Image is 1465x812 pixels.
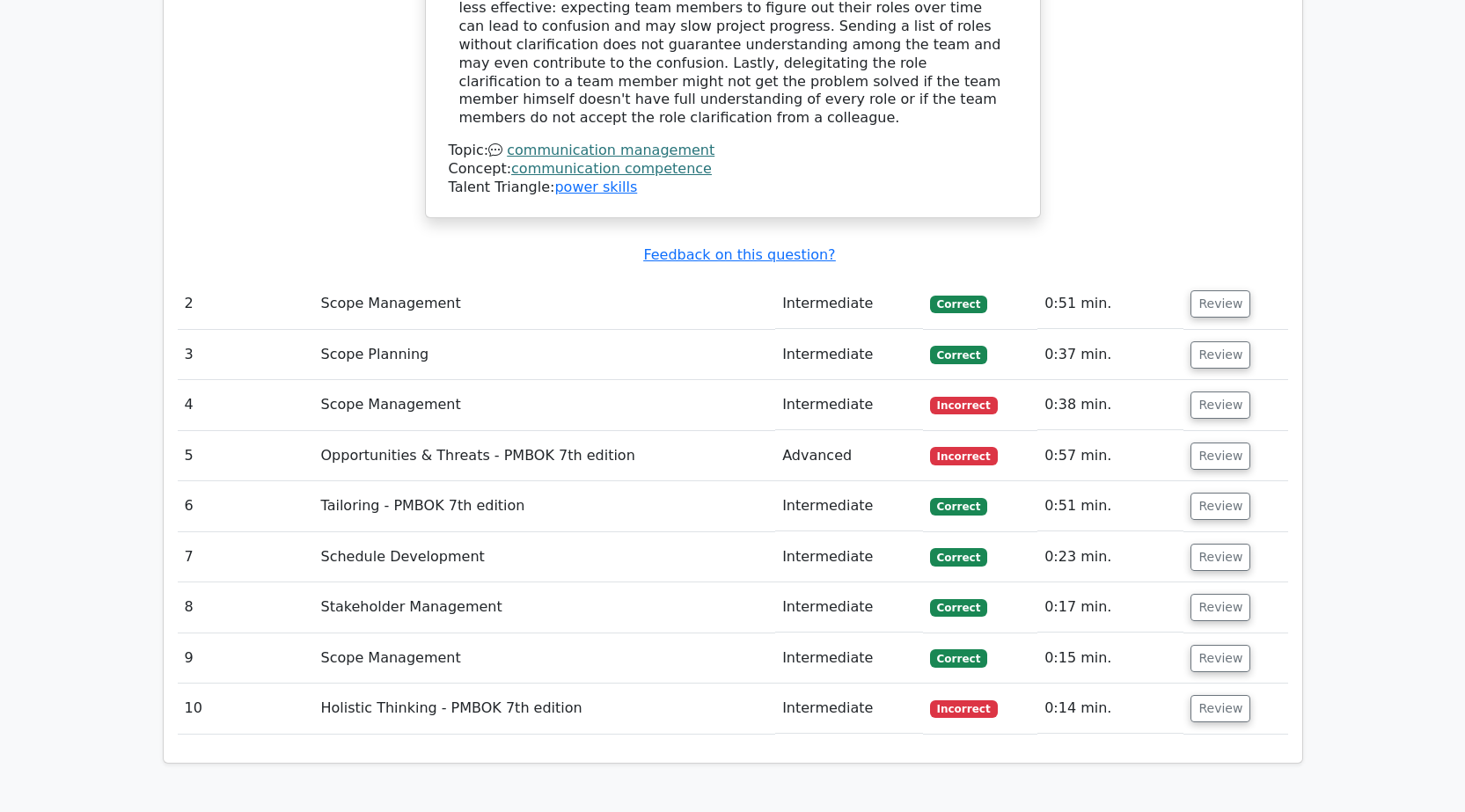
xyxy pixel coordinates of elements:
[1190,341,1250,369] button: Review
[314,684,776,734] td: Holistic Thinking - PMBOK 7th edition
[314,633,776,684] td: Scope Management
[775,633,923,684] td: Intermediate
[775,431,923,481] td: Advanced
[1037,532,1183,582] td: 0:23 min.
[1037,481,1183,531] td: 0:51 min.
[178,582,314,633] td: 8
[1190,391,1250,419] button: Review
[1037,582,1183,633] td: 0:17 min.
[930,498,987,516] span: Correct
[775,279,923,329] td: Intermediate
[314,380,776,430] td: Scope Management
[1190,544,1250,571] button: Review
[178,684,314,734] td: 10
[1190,493,1250,520] button: Review
[178,279,314,329] td: 2
[775,532,923,582] td: Intermediate
[930,447,998,465] span: Incorrect
[511,160,712,177] a: communication competence
[449,160,1017,179] div: Concept:
[930,346,987,363] span: Correct
[775,481,923,531] td: Intermediate
[1190,443,1250,470] button: Review
[178,532,314,582] td: 7
[930,397,998,414] span: Incorrect
[1190,290,1250,318] button: Review
[178,633,314,684] td: 9
[1190,645,1250,672] button: Review
[314,481,776,531] td: Tailoring - PMBOK 7th edition
[178,481,314,531] td: 6
[1037,380,1183,430] td: 0:38 min.
[1037,633,1183,684] td: 0:15 min.
[178,380,314,430] td: 4
[930,700,998,718] span: Incorrect
[554,179,637,195] a: power skills
[1037,279,1183,329] td: 0:51 min.
[775,582,923,633] td: Intermediate
[930,548,987,566] span: Correct
[449,142,1017,160] div: Topic:
[775,380,923,430] td: Intermediate
[507,142,714,158] a: communication management
[775,330,923,380] td: Intermediate
[178,330,314,380] td: 3
[1037,330,1183,380] td: 0:37 min.
[449,142,1017,196] div: Talent Triangle:
[1190,594,1250,621] button: Review
[930,296,987,313] span: Correct
[1037,431,1183,481] td: 0:57 min.
[314,330,776,380] td: Scope Planning
[1190,695,1250,722] button: Review
[314,582,776,633] td: Stakeholder Management
[775,684,923,734] td: Intermediate
[1037,684,1183,734] td: 0:14 min.
[178,431,314,481] td: 5
[643,246,835,263] a: Feedback on this question?
[314,532,776,582] td: Schedule Development
[930,649,987,667] span: Correct
[314,431,776,481] td: Opportunities & Threats - PMBOK 7th edition
[930,599,987,617] span: Correct
[314,279,776,329] td: Scope Management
